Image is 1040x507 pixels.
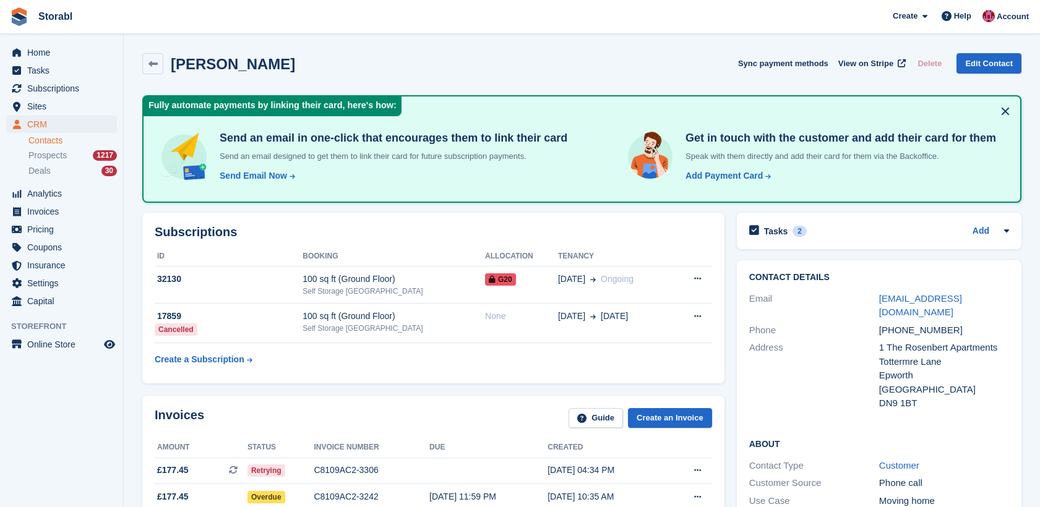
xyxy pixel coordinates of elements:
a: Deals 30 [28,164,117,177]
span: Ongoing [601,274,634,284]
p: Send an email designed to get them to link their card for future subscription payments. [215,150,567,163]
a: Create a Subscription [155,348,252,371]
a: menu [6,257,117,274]
div: C8109AC2-3242 [314,490,429,503]
div: Phone call [879,476,1009,490]
th: Allocation [485,247,558,266]
button: Delete [913,53,947,74]
div: Create a Subscription [155,353,244,366]
div: Tottermre Lane [879,355,1009,369]
div: [DATE] 10:35 AM [548,490,666,503]
a: menu [6,98,117,115]
a: menu [6,239,117,256]
div: 17859 [155,310,303,323]
span: [DATE] [558,273,585,286]
div: Customer Source [749,476,879,490]
a: menu [6,80,117,97]
a: Guide [569,408,623,428]
span: Tasks [27,62,101,79]
span: Home [27,44,101,61]
th: Status [247,438,314,458]
h4: Send an email in one-click that encourages them to link their card [215,131,567,145]
span: Pricing [27,221,101,238]
div: Contact Type [749,459,879,473]
a: Create an Invoice [628,408,712,428]
span: Create [893,10,918,22]
span: Storefront [11,320,123,333]
span: Overdue [247,491,285,503]
span: [DATE] [601,310,628,323]
span: Settings [27,275,101,292]
a: menu [6,221,117,238]
a: menu [6,185,117,202]
a: menu [6,44,117,61]
span: Coupons [27,239,101,256]
div: Phone [749,323,879,338]
h2: [PERSON_NAME] [171,56,295,72]
img: stora-icon-8386f47178a22dfd0bd8f6a31ec36ba5ce8667c1dd55bd0f319d3a0aa187defe.svg [10,7,28,26]
a: Add [973,224,989,239]
div: C8109AC2-3306 [314,464,429,477]
a: Edit Contact [956,53,1021,74]
span: Retrying [247,464,285,477]
span: £177.45 [157,490,189,503]
h2: Subscriptions [155,225,712,239]
div: 30 [101,166,117,176]
a: menu [6,203,117,220]
div: Email [749,292,879,320]
a: menu [6,275,117,292]
th: Booking [303,247,485,266]
span: Insurance [27,257,101,274]
span: Prospects [28,150,67,161]
img: send-email-b5881ef4c8f827a638e46e229e590028c7e36e3a6c99d2365469aff88783de13.svg [158,131,210,182]
a: Contacts [28,135,117,147]
div: [PHONE_NUMBER] [879,323,1009,338]
a: [EMAIL_ADDRESS][DOMAIN_NAME] [879,293,962,318]
th: Amount [155,438,247,458]
span: Online Store [27,336,101,353]
span: Subscriptions [27,80,101,97]
th: Invoice number [314,438,429,458]
div: Self Storage [GEOGRAPHIC_DATA] [303,323,485,334]
a: Storabl [33,6,77,27]
h2: Invoices [155,408,204,428]
th: ID [155,247,303,266]
h2: Contact Details [749,273,1009,283]
span: Deals [28,165,51,177]
span: Analytics [27,185,101,202]
span: £177.45 [157,464,189,477]
span: Sites [27,98,101,115]
th: Due [429,438,548,458]
a: View on Stripe [833,53,908,74]
div: 2 [793,226,807,237]
span: Capital [27,292,101,310]
span: G20 [485,273,516,286]
a: menu [6,336,117,353]
div: Epworth [879,369,1009,383]
h2: Tasks [764,226,788,237]
th: Created [548,438,666,458]
div: 1 The Rosenbert Apartments [879,341,1009,355]
div: 100 sq ft (Ground Floor) [303,273,485,286]
div: [DATE] 11:59 PM [429,490,548,503]
div: Add Payment Card [685,169,763,182]
div: None [485,310,558,323]
button: Sync payment methods [738,53,828,74]
a: Add Payment Card [681,169,772,182]
a: menu [6,292,117,310]
div: Send Email Now [220,169,287,182]
p: Speak with them directly and add their card for them via the Backoffice. [681,150,996,163]
div: DN9 1BT [879,396,1009,411]
span: Help [954,10,971,22]
div: 1217 [93,150,117,161]
h2: About [749,437,1009,449]
div: Cancelled [155,323,197,336]
a: menu [6,62,117,79]
div: [GEOGRAPHIC_DATA] [879,383,1009,397]
div: Self Storage [GEOGRAPHIC_DATA] [303,286,485,297]
a: Preview store [102,337,117,352]
th: Tenancy [558,247,673,266]
div: 32130 [155,273,303,286]
div: 100 sq ft (Ground Floor) [303,310,485,323]
div: Fully automate payments by linking their card, here's how: [144,96,402,116]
